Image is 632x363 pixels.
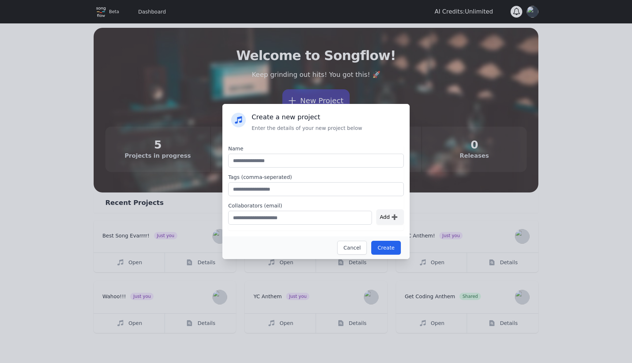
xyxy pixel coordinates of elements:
[228,202,404,209] label: Collaborators (email)
[337,241,367,255] button: Cancel
[252,124,362,132] p: Enter the details of your new project below
[228,145,243,152] label: Name
[371,241,401,255] button: Create
[252,113,362,121] h3: Create a new project
[376,209,404,225] div: Add ➕
[228,173,404,181] label: Tags (comma-seperated)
